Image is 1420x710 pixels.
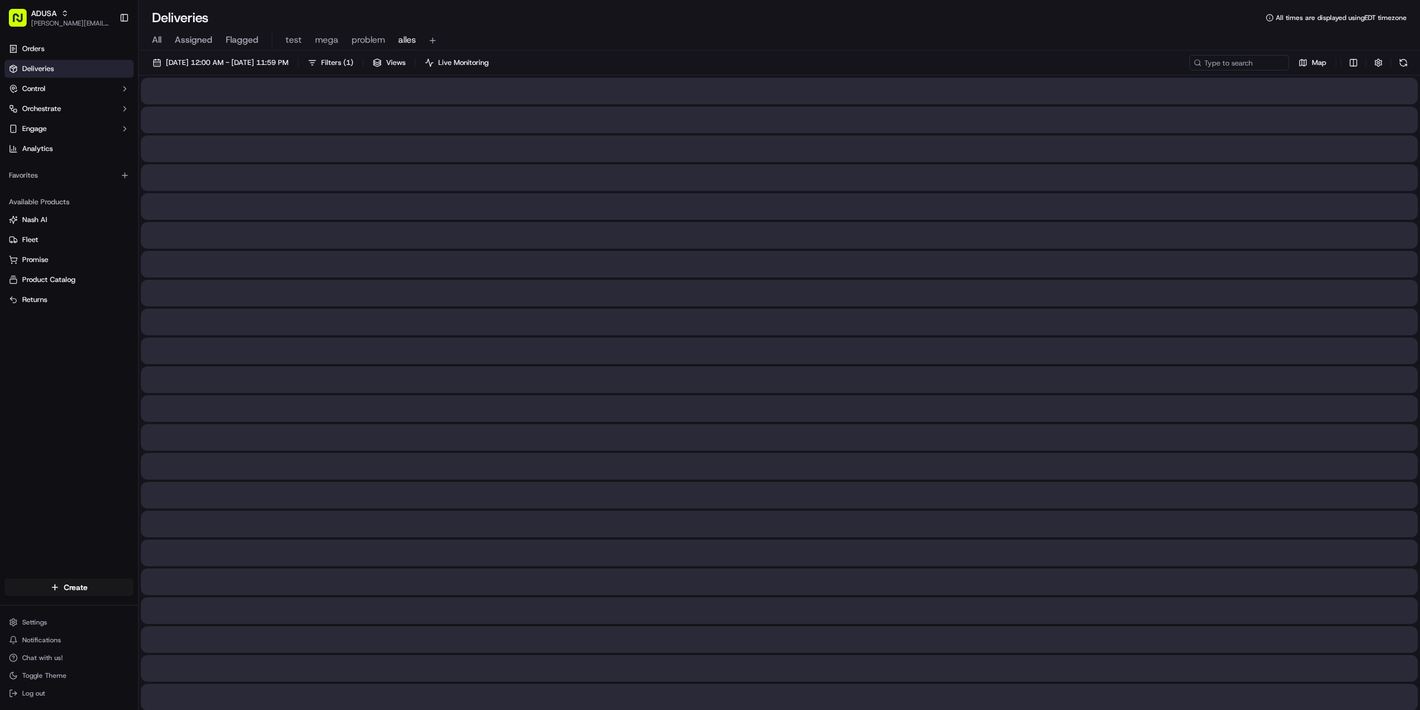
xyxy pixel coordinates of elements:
[22,653,63,662] span: Chat with us!
[321,58,353,68] span: Filters
[4,271,134,289] button: Product Catalog
[315,33,338,47] span: mega
[22,255,48,265] span: Promise
[4,120,134,138] button: Engage
[22,636,61,644] span: Notifications
[9,295,129,305] a: Returns
[22,671,67,680] span: Toggle Theme
[22,84,45,94] span: Control
[368,55,410,71] button: Views
[94,162,103,171] div: 💻
[175,33,212,47] span: Assigned
[38,106,182,117] div: Start new chat
[4,100,134,118] button: Orchestrate
[148,55,293,71] button: [DATE] 12:00 AM - [DATE] 11:59 PM
[22,618,47,627] span: Settings
[9,235,129,245] a: Fleet
[11,106,31,126] img: 1736555255976-a54dd68f-1ca7-489b-9aae-adbdc363a1c4
[4,686,134,701] button: Log out
[286,33,302,47] span: test
[343,58,353,68] span: ( 1 )
[1189,55,1289,71] input: Type to search
[226,33,258,47] span: Flagged
[1294,55,1331,71] button: Map
[64,582,88,593] span: Create
[105,161,178,172] span: API Documentation
[89,157,182,177] a: 💻API Documentation
[4,251,134,269] button: Promise
[420,55,494,71] button: Live Monitoring
[1276,13,1407,22] span: All times are displayed using EDT timezone
[1396,55,1411,71] button: Refresh
[1312,58,1326,68] span: Map
[4,650,134,666] button: Chat with us!
[4,632,134,648] button: Notifications
[152,9,209,27] h1: Deliveries
[29,72,200,83] input: Got a question? Start typing here...
[11,162,20,171] div: 📗
[110,188,134,197] span: Pylon
[303,55,358,71] button: Filters(1)
[4,231,134,249] button: Fleet
[4,80,134,98] button: Control
[22,144,53,154] span: Analytics
[22,215,47,225] span: Nash AI
[78,188,134,197] a: Powered byPylon
[352,33,385,47] span: problem
[4,615,134,630] button: Settings
[4,291,134,309] button: Returns
[22,275,75,285] span: Product Catalog
[7,157,89,177] a: 📗Knowledge Base
[31,19,110,28] button: [PERSON_NAME][EMAIL_ADDRESS][PERSON_NAME][DOMAIN_NAME]
[38,117,140,126] div: We're available if you need us!
[11,11,33,33] img: Nash
[22,124,47,134] span: Engage
[4,140,134,158] a: Analytics
[4,167,134,184] div: Favorites
[22,689,45,698] span: Log out
[9,215,129,225] a: Nash AI
[189,109,202,123] button: Start new chat
[11,44,202,62] p: Welcome 👋
[4,668,134,683] button: Toggle Theme
[386,58,405,68] span: Views
[9,275,129,285] a: Product Catalog
[438,58,489,68] span: Live Monitoring
[4,40,134,58] a: Orders
[4,60,134,78] a: Deliveries
[4,211,134,229] button: Nash AI
[22,161,85,172] span: Knowledge Base
[22,104,61,114] span: Orchestrate
[4,4,115,31] button: ADUSA[PERSON_NAME][EMAIL_ADDRESS][PERSON_NAME][DOMAIN_NAME]
[152,33,161,47] span: All
[22,235,38,245] span: Fleet
[4,578,134,596] button: Create
[22,44,44,54] span: Orders
[398,33,416,47] span: alles
[4,193,134,211] div: Available Products
[9,255,129,265] a: Promise
[22,295,47,305] span: Returns
[166,58,288,68] span: [DATE] 12:00 AM - [DATE] 11:59 PM
[22,64,54,74] span: Deliveries
[31,8,57,19] button: ADUSA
